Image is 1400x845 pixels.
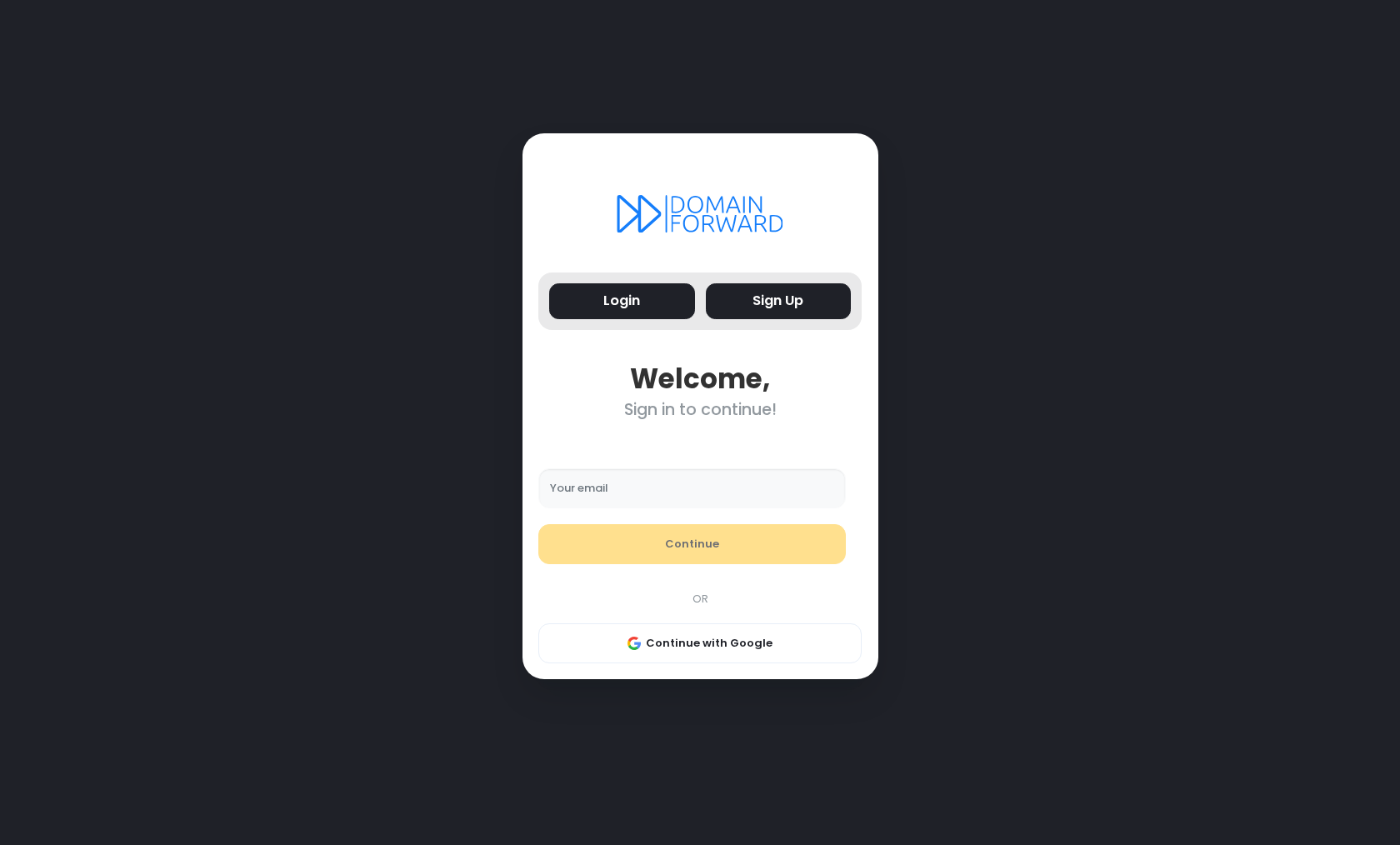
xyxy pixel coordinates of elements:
div: Welcome, [538,362,862,395]
div: Sign in to continue! [538,400,862,419]
button: Login [549,283,695,319]
button: Sign Up [706,283,852,319]
button: Continue with Google [538,623,862,663]
div: OR [530,591,870,607]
